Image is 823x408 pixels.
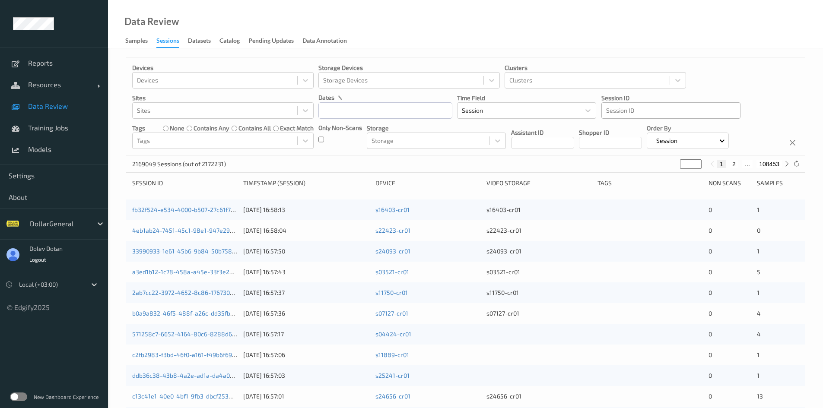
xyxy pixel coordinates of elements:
span: 1 [757,351,759,358]
div: [DATE] 16:57:37 [243,288,369,297]
div: [DATE] 16:57:17 [243,330,369,338]
a: ddb36c38-43b8-4a2e-ad1a-da4a013e3e41 [132,372,253,379]
p: Session [653,136,680,145]
a: 33990933-1e61-45b6-9b84-50b758fece70 [132,247,251,255]
a: 2ab7cc22-3972-4652-8c86-176730998d41 [132,289,251,296]
div: [DATE] 16:57:50 [243,247,369,256]
div: [DATE] 16:58:04 [243,226,369,235]
button: 108453 [756,160,782,168]
div: [DATE] 16:57:43 [243,268,369,276]
span: 0 [709,372,712,379]
div: Session ID [132,179,237,187]
span: 0 [709,268,712,275]
p: Shopper ID [579,128,642,137]
span: 0 [709,247,712,255]
div: s24656-cr01 [486,392,591,401]
div: s07127-cr01 [486,309,591,318]
a: s24656-cr01 [375,392,410,400]
div: Samples [125,36,148,47]
div: s22423-cr01 [486,226,591,235]
p: Devices [132,63,314,72]
button: ... [742,160,753,168]
a: Pending Updates [248,35,302,47]
div: Data Annotation [302,36,347,47]
div: Pending Updates [248,36,294,47]
div: s03521-cr01 [486,268,591,276]
span: 0 [709,289,712,296]
div: Timestamp (Session) [243,179,369,187]
a: a3ed1b12-1c78-458a-a45e-33f3e26cd77e [132,268,249,275]
a: s25241-cr01 [375,372,410,379]
p: Clusters [505,63,686,72]
p: 2169049 Sessions (out of 2172231) [132,160,226,168]
a: s22423-cr01 [375,227,410,234]
p: Sites [132,94,314,102]
span: 5 [757,268,760,275]
a: c13c41e1-40e0-4bf1-9fb3-dbcf2538a94d [132,392,247,400]
p: Assistant ID [511,128,574,137]
div: s24093-cr01 [486,247,591,256]
div: Non Scans [709,179,750,187]
p: Session ID [601,94,740,102]
div: [DATE] 16:57:01 [243,392,369,401]
span: 1 [757,289,759,296]
div: Datasets [188,36,211,47]
div: s16403-cr01 [486,206,591,214]
button: 2 [730,160,738,168]
div: Device [375,179,480,187]
a: s11889-cr01 [375,351,409,358]
div: Video Storage [486,179,591,187]
span: 1 [757,206,759,213]
div: [DATE] 16:58:13 [243,206,369,214]
div: [DATE] 16:57:36 [243,309,369,318]
span: 4 [757,310,761,317]
a: s24093-cr01 [375,247,410,255]
label: exact match [280,124,314,133]
div: [DATE] 16:57:06 [243,351,369,359]
label: none [170,124,184,133]
label: contains any [194,124,229,133]
p: Storage Devices [318,63,500,72]
a: c2fb2983-f3bd-46f0-a161-f49b6f69cb03 [132,351,245,358]
a: Samples [125,35,156,47]
span: 0 [709,351,712,358]
a: s04424-cr01 [375,330,411,338]
a: 571258c7-6652-4164-80c6-8288d6c57447 [132,330,252,338]
span: 0 [709,206,712,213]
div: Catalog [219,36,240,47]
p: Time Field [457,94,596,102]
label: contains all [238,124,271,133]
a: s11750-cr01 [375,289,408,296]
span: 1 [757,372,759,379]
span: 13 [757,392,763,400]
a: Datasets [188,35,219,47]
p: Only Non-Scans [318,123,362,132]
span: 0 [757,227,760,234]
a: 4eb1ab24-7451-45c1-98e1-947e29df9376 [132,227,249,234]
a: b0a9a832-46f5-488f-a26c-dd35fb908b6d [132,310,251,317]
p: Order By [647,124,729,133]
a: Catalog [219,35,248,47]
a: s07127-cr01 [375,310,408,317]
span: 4 [757,330,761,338]
button: 1 [717,160,726,168]
span: 0 [709,227,712,234]
a: fb32f524-e534-4000-b507-27c61f7232ea [132,206,248,213]
span: 0 [709,310,712,317]
p: dates [318,93,334,102]
div: [DATE] 16:57:03 [243,371,369,380]
div: Tags [597,179,702,187]
span: 0 [709,330,712,338]
a: Sessions [156,35,188,48]
a: Data Annotation [302,35,356,47]
a: s03521-cr01 [375,268,409,275]
div: s11750-cr01 [486,288,591,297]
span: 0 [709,392,712,400]
div: Samples [757,179,799,187]
div: Sessions [156,36,179,48]
span: 1 [757,247,759,255]
p: Storage [367,124,506,133]
div: Data Review [124,17,179,26]
p: Tags [132,124,145,133]
a: s16403-cr01 [375,206,410,213]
